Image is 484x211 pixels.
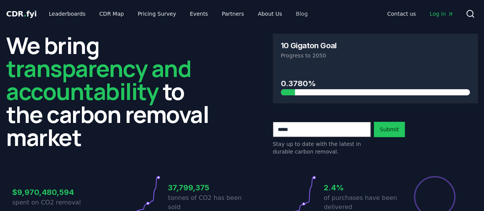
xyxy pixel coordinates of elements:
[184,7,214,21] a: Events
[381,7,422,21] a: Contact us
[281,42,337,49] h3: 10 Gigaton Goal
[6,52,191,107] span: transparency and accountability
[12,198,86,207] p: spent on CO2 removal
[281,52,470,59] p: Progress to 2050
[6,8,37,19] a: CDR.fyi
[43,7,92,21] a: Leaderboards
[6,9,37,18] span: CDR fyi
[430,10,453,18] span: Log in
[43,7,314,21] nav: Main
[12,186,86,198] h3: $9,970,480,594
[252,7,288,21] a: About Us
[281,78,470,89] h3: 0.3780%
[324,182,398,193] h3: 2.4%
[24,9,26,18] span: .
[93,7,130,21] a: CDR Map
[6,34,212,149] h2: We bring to the carbon removal market
[132,7,182,21] a: Pricing Survey
[168,182,242,193] h3: 37,799,375
[374,122,405,137] button: Submit
[381,7,460,21] nav: Main
[290,7,314,21] a: Blog
[273,140,371,155] p: Stay up to date with the latest in durable carbon removal.
[216,7,250,21] a: Partners
[424,7,460,21] a: Log in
